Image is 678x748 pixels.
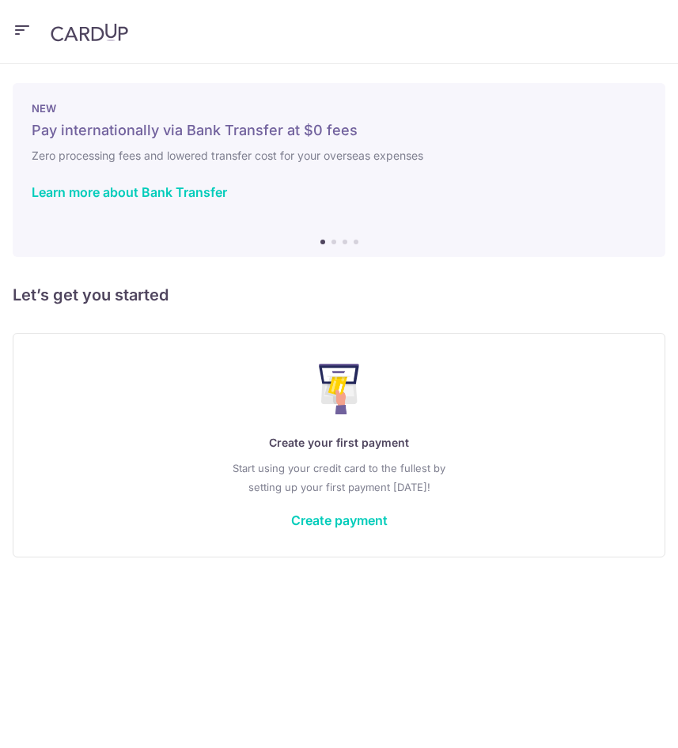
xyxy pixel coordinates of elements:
[51,23,128,42] img: CardUp
[45,459,633,497] p: Start using your credit card to the fullest by setting up your first payment [DATE]!
[319,364,359,414] img: Make Payment
[13,282,665,308] h5: Let’s get you started
[32,184,227,200] a: Learn more about Bank Transfer
[32,121,646,140] h5: Pay internationally via Bank Transfer at $0 fees
[291,512,388,528] a: Create payment
[45,433,633,452] p: Create your first payment
[32,146,646,165] h6: Zero processing fees and lowered transfer cost for your overseas expenses
[32,102,646,115] p: NEW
